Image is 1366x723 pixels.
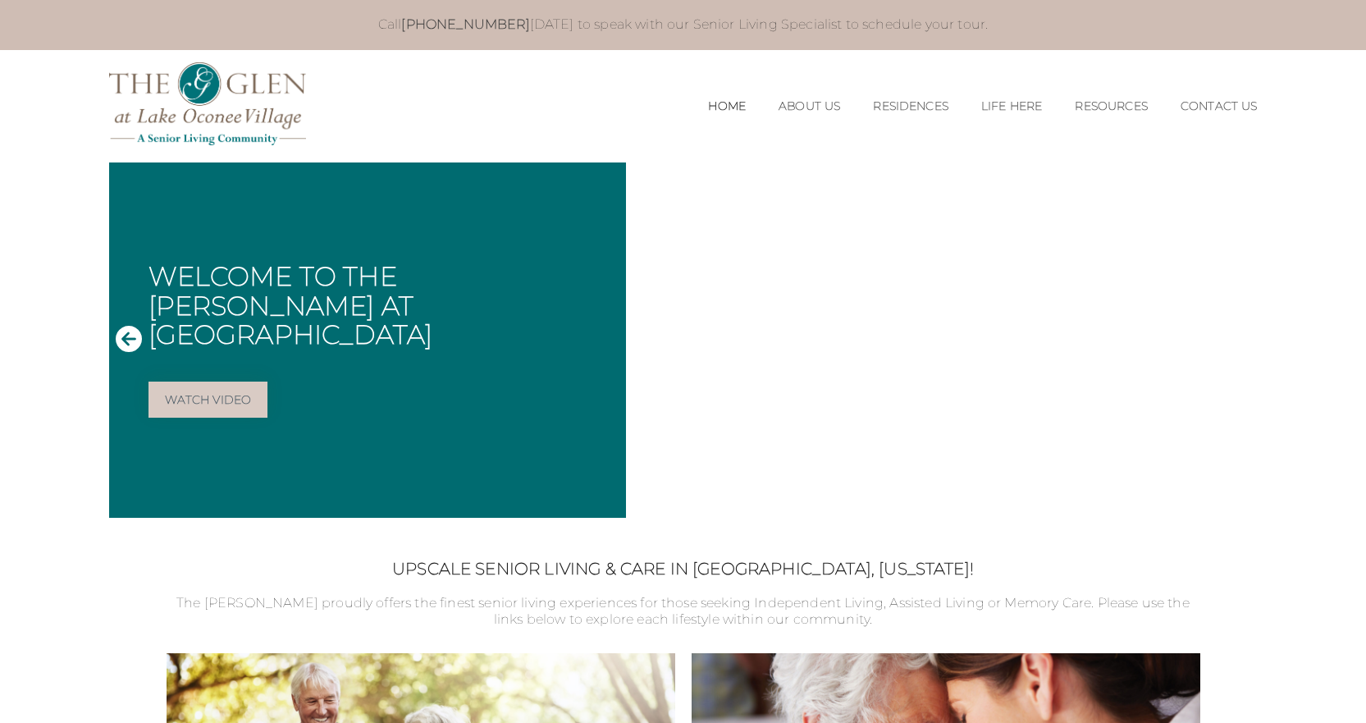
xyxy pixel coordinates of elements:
p: Call [DATE] to speak with our Senior Living Specialist to schedule your tour. [126,16,1241,34]
a: About Us [779,99,840,113]
a: Residences [873,99,948,113]
h2: Upscale Senior Living & Care in [GEOGRAPHIC_DATA], [US_STATE]! [167,559,1200,579]
a: Watch Video [148,382,268,418]
div: Slide 1 of 1 [109,162,1258,518]
a: Life Here [981,99,1042,113]
a: [PHONE_NUMBER] [401,16,529,32]
iframe: Embedded Vimeo Video [626,162,1258,518]
a: Contact Us [1181,99,1258,113]
img: The Glen Lake Oconee Home [109,62,306,145]
button: Next Slide [1225,325,1251,355]
p: The [PERSON_NAME] proudly offers the finest senior living experiences for those seeking Independe... [167,595,1200,629]
a: Resources [1075,99,1147,113]
h1: Welcome to The [PERSON_NAME] at [GEOGRAPHIC_DATA] [148,262,613,349]
a: Home [708,99,746,113]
